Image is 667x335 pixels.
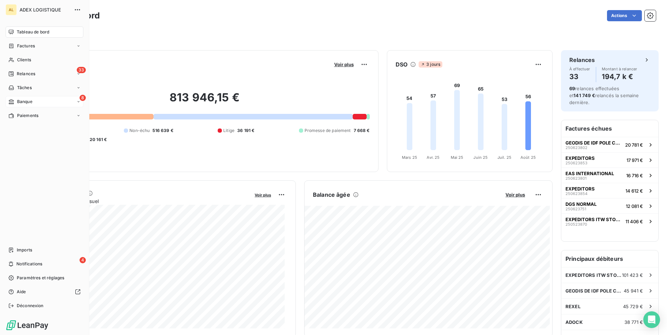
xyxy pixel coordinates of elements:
[6,68,83,79] a: 33Relances
[565,222,587,226] span: 250523870
[332,61,356,68] button: Voir plus
[565,192,587,196] span: 250623854
[6,320,49,331] img: Logo LeanPay
[565,272,622,278] span: EXPEDITORS ITW STOCKAGE
[6,96,83,107] a: 8Banque
[497,155,511,160] tspan: Juil. 25
[569,56,595,64] h6: Relances
[569,86,639,105] span: relances effectuées et relancés la semaine dernière.
[313,190,350,199] h6: Balance âgée
[565,319,583,325] span: ADOCK
[39,197,250,205] span: Chiffre d'affaires mensuel
[450,155,463,160] tspan: Mai 25
[561,250,658,267] h6: Principaux débiteurs
[354,127,370,134] span: 7 668 €
[622,272,643,278] span: 101 423 €
[17,43,35,49] span: Factures
[561,137,658,152] button: GEODIS DE IDF POLE COURSES ET SPECIAL25062380220 781 €
[129,127,150,134] span: Non-échu
[6,110,83,121] a: Paiements
[565,304,580,309] span: REXEL
[565,140,622,146] span: GEODIS DE IDF POLE COURSES ET SPECIAL
[602,71,637,82] h4: 194,7 k €
[565,201,597,207] span: DGS NORMAL
[520,155,536,160] tspan: Août 25
[565,217,623,222] span: EXPEDITORS ITW STOCKAGE
[574,93,595,98] span: 141 749 €
[17,99,32,105] span: Banque
[565,171,614,176] span: EAS INTERNATIONAL
[6,26,83,38] a: Tableau de bord
[6,244,83,256] a: Imports
[6,286,83,297] a: Aide
[624,288,643,294] span: 45 941 €
[17,289,26,295] span: Aide
[624,319,643,325] span: 38 771 €
[626,173,643,178] span: 16 716 €
[419,61,442,68] span: 3 jours
[80,257,86,263] span: 4
[427,155,440,160] tspan: Avr. 25
[6,272,83,283] a: Paramètres et réglages
[561,152,658,167] button: EXPEDITORS25062385317 971 €
[503,192,527,198] button: Voir plus
[569,86,575,91] span: 69
[565,155,595,161] span: EXPEDITORS
[565,176,586,180] span: 250623801
[6,40,83,52] a: Factures
[623,304,643,309] span: 45 729 €
[39,91,370,111] h2: 813 946,15 €
[80,95,86,101] span: 8
[305,127,351,134] span: Promesse de paiement
[565,288,624,294] span: GEODIS DE IDF POLE COURSES ET SPECIAL
[561,167,658,183] button: EAS INTERNATIONAL25062380116 716 €
[16,261,42,267] span: Notifications
[402,155,417,160] tspan: Mars 25
[17,303,44,309] span: Déconnexion
[565,207,586,211] span: 250623751
[565,186,595,192] span: EXPEDITORS
[255,193,271,197] span: Voir plus
[561,213,658,229] button: EXPEDITORS ITW STOCKAGE25052387011 406 €
[237,127,254,134] span: 36 191 €
[253,192,273,198] button: Voir plus
[625,188,643,194] span: 14 612 €
[6,82,83,93] a: Tâches
[561,183,658,198] button: EXPEDITORS25062385414 612 €
[17,57,31,63] span: Clients
[643,311,660,328] div: Open Intercom Messenger
[565,161,587,165] span: 250623853
[6,4,17,15] div: AL
[17,29,49,35] span: Tableau de bord
[17,275,64,281] span: Paramètres et réglages
[627,157,643,163] span: 17 971 €
[505,192,525,197] span: Voir plus
[569,67,590,71] span: À effectuer
[625,219,643,224] span: 11 406 €
[569,71,590,82] h4: 33
[565,146,587,150] span: 250623802
[17,71,35,77] span: Relances
[473,155,488,160] tspan: Juin 25
[626,203,643,209] span: 12 081 €
[625,142,643,148] span: 20 781 €
[602,67,637,71] span: Montant à relancer
[17,85,32,91] span: Tâches
[6,54,83,65] a: Clients
[223,127,234,134] span: Litige
[152,127,173,134] span: 516 639 €
[88,137,107,143] span: -20 161 €
[17,112,38,119] span: Paiements
[334,62,354,67] span: Voir plus
[561,120,658,137] h6: Factures échues
[20,7,70,13] span: ADEX LOGISTIQUE
[17,247,32,253] span: Imports
[607,10,642,21] button: Actions
[561,198,658,213] button: DGS NORMAL25062375112 081 €
[396,60,407,69] h6: DSO
[77,67,86,73] span: 33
